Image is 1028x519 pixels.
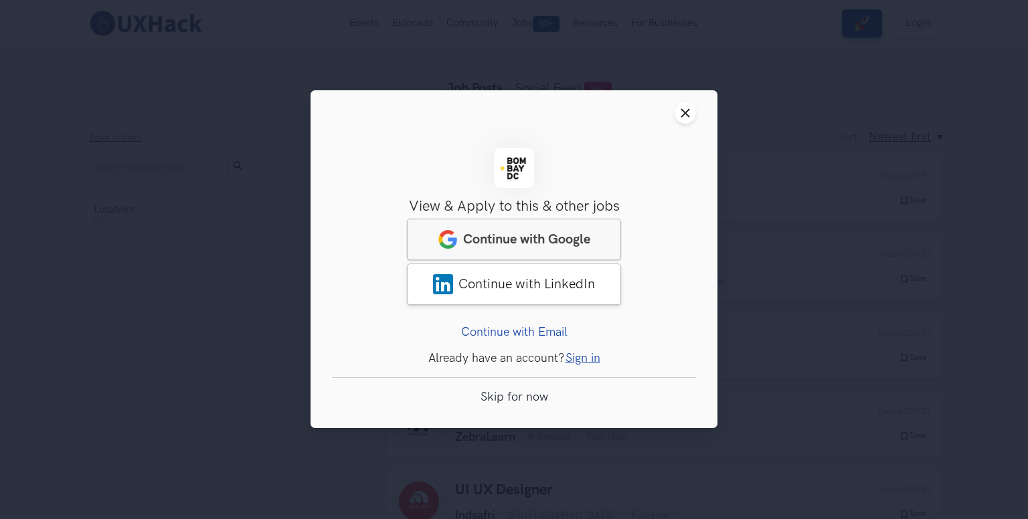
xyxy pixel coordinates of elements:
[481,391,548,405] a: Skip for now
[407,264,621,306] a: LinkedInContinue with LinkedIn
[461,326,568,340] a: Continue with Email
[407,219,621,261] a: googleContinue with Google
[332,198,696,215] h3: View & Apply to this & other jobs
[458,277,595,293] span: Continue with LinkedIn
[433,275,453,295] img: LinkedIn
[428,352,564,366] span: Already have an account?
[463,232,590,248] span: Continue with Google
[566,352,600,366] a: Sign in
[438,230,458,250] img: google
